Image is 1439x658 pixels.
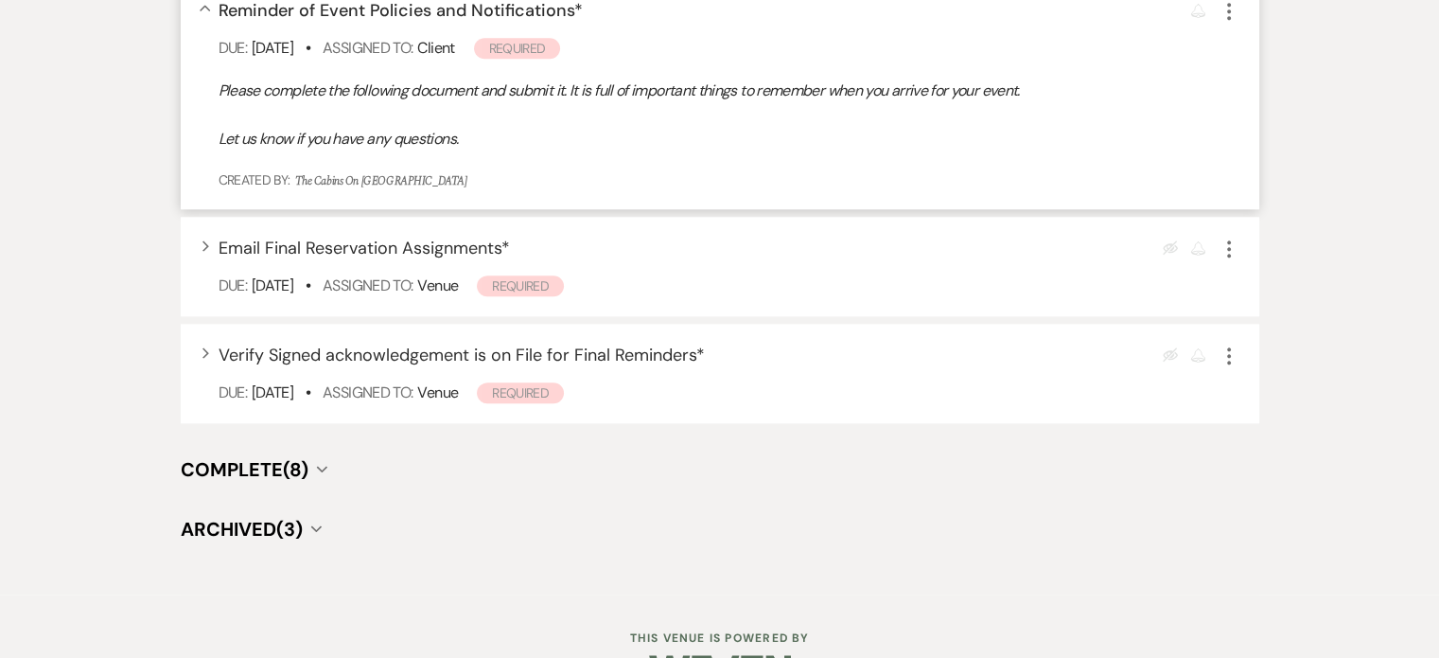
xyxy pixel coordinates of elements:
button: Email Final Reservation Assignments* [219,240,510,257]
button: Complete(8) [181,460,327,479]
span: [DATE] [252,382,293,402]
span: Archived (3) [181,517,303,542]
span: Complete (8) [181,457,308,482]
b: • [306,382,310,402]
span: Email Final Reservation Assignments * [219,237,510,259]
span: Required [477,382,564,403]
span: Required [474,38,561,59]
span: Due: [219,276,247,295]
span: Required [477,276,564,296]
span: Client [417,38,454,58]
button: Verify Signed acknowledgement is on File for Final Reminders* [219,347,705,364]
span: [DATE] [252,38,293,58]
span: Assigned To: [323,38,412,58]
p: Please complete the following document and submit it. It is full of important things to remember ... [219,79,1240,103]
span: [DATE] [252,276,293,295]
button: Archived(3) [181,520,322,539]
span: Due: [219,382,247,402]
span: Created By: [219,171,290,188]
span: Assigned To: [323,276,412,295]
span: The Cabins on [GEOGRAPHIC_DATA] [294,172,466,190]
span: Venue [417,382,458,402]
span: Assigned To: [323,382,412,402]
span: Due: [219,38,247,58]
button: Reminder of Event Policies and Notifications* [219,2,583,19]
b: • [306,38,310,58]
span: Venue [417,276,458,295]
p: Let us know if you have any questions. [219,127,1240,151]
b: • [306,276,310,295]
span: Verify Signed acknowledgement is on File for Final Reminders * [219,344,705,366]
